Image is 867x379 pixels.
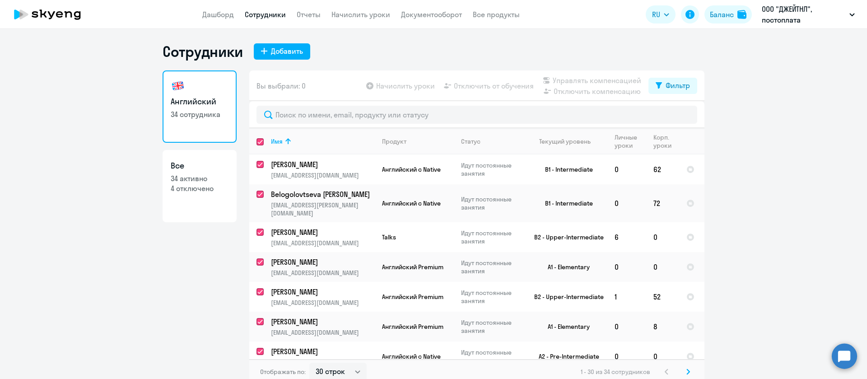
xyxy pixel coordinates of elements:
[271,257,374,267] a: [PERSON_NAME]
[461,348,523,365] p: Идут постоянные занятия
[653,133,673,150] div: Корп. уроки
[331,10,390,19] a: Начислить уроки
[607,252,646,282] td: 0
[271,269,374,277] p: [EMAIL_ADDRESS][DOMAIN_NAME]
[202,10,234,19] a: Дашборд
[615,133,640,150] div: Личные уроки
[646,342,679,371] td: 0
[271,346,374,356] a: [PERSON_NAME]
[473,10,520,19] a: Все продукты
[648,78,697,94] button: Фильтр
[646,5,676,23] button: RU
[271,299,374,307] p: [EMAIL_ADDRESS][DOMAIN_NAME]
[382,165,441,173] span: Английский с Native
[271,137,283,145] div: Имя
[523,252,607,282] td: A1 - Elementary
[271,346,373,356] p: [PERSON_NAME]
[271,287,373,297] p: [PERSON_NAME]
[271,227,373,237] p: [PERSON_NAME]
[271,287,374,297] a: [PERSON_NAME]
[523,154,607,184] td: B1 - Intermediate
[171,173,228,183] p: 34 активно
[171,96,228,108] h3: Английский
[646,282,679,312] td: 52
[271,171,374,179] p: [EMAIL_ADDRESS][DOMAIN_NAME]
[523,342,607,371] td: A2 - Pre-Intermediate
[607,222,646,252] td: 6
[382,137,406,145] div: Продукт
[271,239,374,247] p: [EMAIL_ADDRESS][DOMAIN_NAME]
[163,150,237,222] a: Все34 активно4 отключено
[245,10,286,19] a: Сотрудники
[163,42,243,61] h1: Сотрудники
[523,312,607,342] td: A1 - Elementary
[762,4,846,25] p: ООО "ДЖЕЙТНЛ", постоплата
[260,368,306,376] span: Отображать по:
[271,317,373,327] p: [PERSON_NAME]
[382,263,443,271] span: Английский Premium
[171,109,228,119] p: 34 сотрудника
[271,328,374,337] p: [EMAIL_ADDRESS][DOMAIN_NAME]
[382,352,441,360] span: Английский с Native
[461,137,523,145] div: Статус
[171,183,228,193] p: 4 отключено
[256,80,306,91] span: Вы выбрали: 0
[271,189,374,199] a: Belogolovtseva [PERSON_NAME]
[297,10,321,19] a: Отчеты
[271,189,373,199] p: Belogolovtseva [PERSON_NAME]
[271,227,374,237] a: [PERSON_NAME]
[666,80,690,91] div: Фильтр
[704,5,752,23] button: Балансbalance
[256,106,697,124] input: Поиск по имени, email, продукту или статусу
[737,10,746,19] img: balance
[653,133,679,150] div: Корп. уроки
[607,342,646,371] td: 0
[652,9,660,20] span: RU
[461,195,523,211] p: Идут постоянные занятия
[607,154,646,184] td: 0
[254,43,310,60] button: Добавить
[271,137,374,145] div: Имя
[271,159,373,169] p: [PERSON_NAME]
[581,368,650,376] span: 1 - 30 из 34 сотрудников
[382,199,441,207] span: Английский с Native
[531,137,607,145] div: Текущий уровень
[615,133,646,150] div: Личные уроки
[461,229,523,245] p: Идут постоянные занятия
[607,282,646,312] td: 1
[539,137,591,145] div: Текущий уровень
[461,161,523,178] p: Идут постоянные занятия
[171,79,185,93] img: english
[461,289,523,305] p: Идут постоянные занятия
[382,323,443,331] span: Английский Premium
[607,312,646,342] td: 0
[382,293,443,301] span: Английский Premium
[271,257,373,267] p: [PERSON_NAME]
[646,312,679,342] td: 8
[461,318,523,335] p: Идут постоянные занятия
[382,137,453,145] div: Продукт
[646,154,679,184] td: 62
[523,222,607,252] td: B2 - Upper-Intermediate
[271,201,374,217] p: [EMAIL_ADDRESS][PERSON_NAME][DOMAIN_NAME]
[401,10,462,19] a: Документооборот
[271,46,303,56] div: Добавить
[271,317,374,327] a: [PERSON_NAME]
[523,184,607,222] td: B1 - Intermediate
[757,4,859,25] button: ООО "ДЖЕЙТНЛ", постоплата
[646,222,679,252] td: 0
[523,282,607,312] td: B2 - Upper-Intermediate
[710,9,734,20] div: Баланс
[461,259,523,275] p: Идут постоянные занятия
[163,70,237,143] a: Английский34 сотрудника
[271,358,374,366] p: [EMAIL_ADDRESS][DOMAIN_NAME]
[382,233,396,241] span: Talks
[461,137,480,145] div: Статус
[646,184,679,222] td: 72
[171,160,228,172] h3: Все
[607,184,646,222] td: 0
[271,159,374,169] a: [PERSON_NAME]
[646,252,679,282] td: 0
